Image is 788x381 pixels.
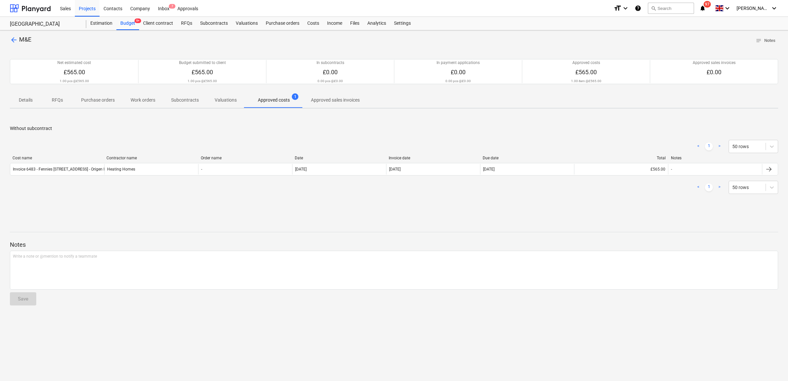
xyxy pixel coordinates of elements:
[116,17,139,30] a: Budget9+
[86,17,116,30] a: Estimation
[693,60,736,66] p: Approved sales invoices
[323,69,338,76] span: £0.00
[258,97,290,104] p: Approved costs
[483,167,495,172] div: [DATE]
[135,18,141,23] span: 9+
[10,241,778,249] p: Notes
[707,69,721,76] span: £0.00
[196,17,232,30] a: Subcontracts
[390,17,415,30] a: Settings
[671,156,760,160] div: Notes
[445,79,471,83] p: 0.00 pcs @ £0.00
[705,143,713,150] a: Page 1 is your current page
[292,93,298,100] span: 1
[756,37,775,45] span: Notes
[363,17,390,30] a: Analytics
[201,167,202,172] div: -
[104,164,198,175] div: Heating Homes
[303,17,323,30] a: Costs
[295,167,307,172] div: [DATE]
[215,97,237,104] p: Valuations
[10,125,778,132] p: Without subcontract
[139,17,177,30] a: Client contract
[106,156,195,160] div: Contractor name
[64,69,85,76] span: £565.00
[389,156,477,160] div: Invoice date
[295,156,383,160] div: Date
[10,36,18,44] span: arrow_back
[49,97,65,104] p: RFQs
[131,97,155,104] p: Work orders
[346,17,363,30] a: Files
[192,69,213,76] span: £565.00
[756,38,762,44] span: notes
[574,164,668,175] div: £565.00
[19,36,31,43] span: M&E
[323,17,346,30] a: Income
[171,97,199,104] p: Subcontracts
[116,17,139,30] div: Budget
[753,36,778,46] button: Notes
[483,156,571,160] div: Due date
[13,167,136,172] div: Invoice 6483 - Fennies [STREET_ADDRESS] - Origen Developments.pdf
[572,60,600,66] p: Approved costs
[694,183,702,191] a: Previous page
[317,60,344,66] p: In subcontracts
[13,156,101,160] div: Cost name
[169,4,175,9] span: 7
[201,156,289,160] div: Order name
[451,69,466,76] span: £0.00
[232,17,262,30] a: Valuations
[81,97,115,104] p: Purchase orders
[10,21,78,28] div: [GEOGRAPHIC_DATA]
[179,60,226,66] p: Budget submitted to client
[177,17,196,30] a: RFQs
[715,143,723,150] a: Next page
[715,183,723,191] a: Next page
[571,79,601,83] p: 1.00 item @ £565.00
[18,97,34,104] p: Details
[694,143,702,150] a: Previous page
[575,69,597,76] span: £565.00
[57,60,91,66] p: Net estimated cost
[60,79,89,83] p: 1.00 pcs @ £565.00
[262,17,303,30] a: Purchase orders
[389,167,401,172] div: [DATE]
[311,97,360,104] p: Approved sales invoices
[188,79,217,83] p: 1.00 pcs @ £565.00
[671,167,672,172] div: -
[318,79,343,83] p: 0.00 pcs @ £0.00
[437,60,480,66] p: In payment applications
[577,156,666,160] div: Total
[705,183,713,191] a: Page 1 is your current page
